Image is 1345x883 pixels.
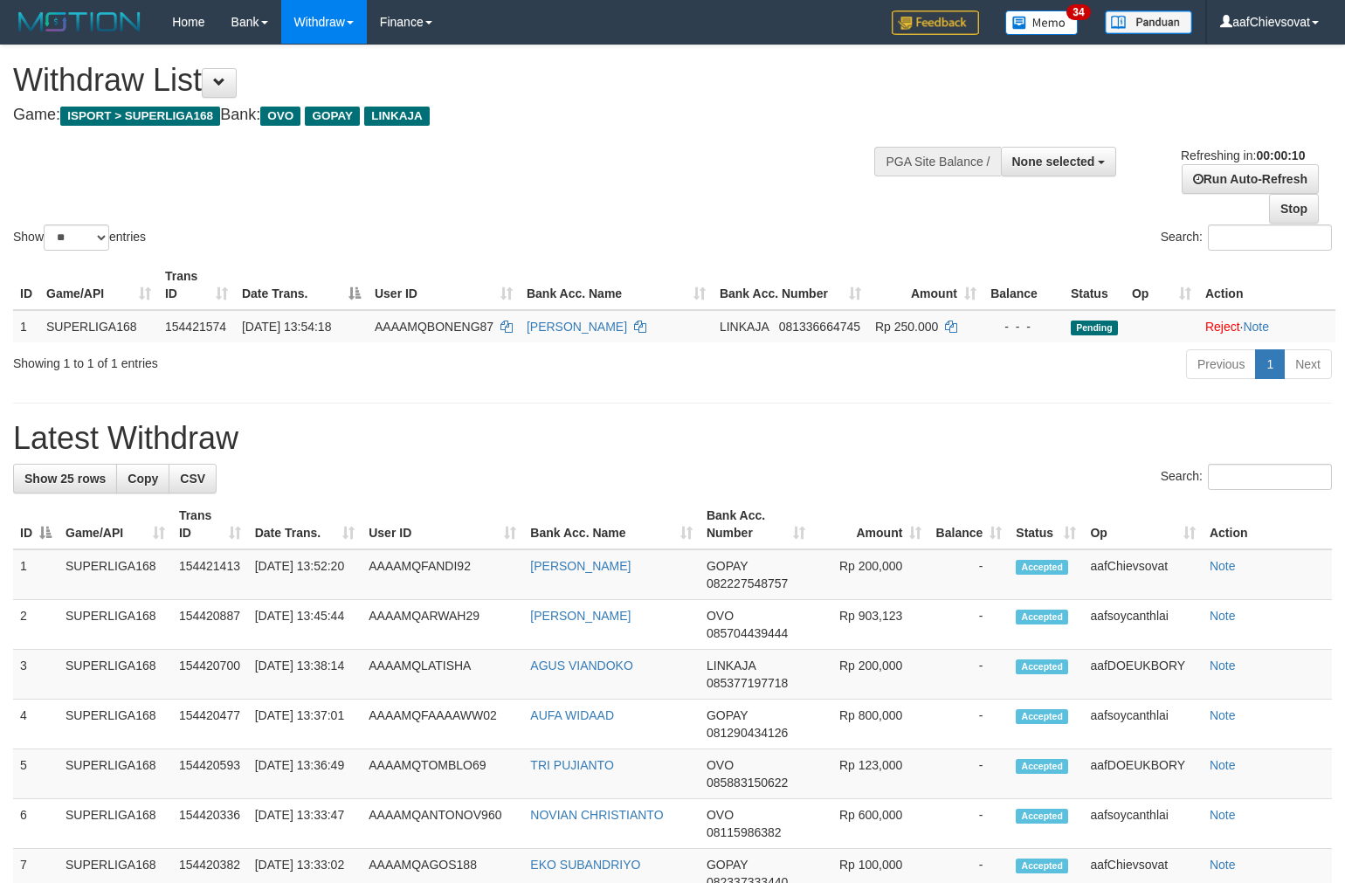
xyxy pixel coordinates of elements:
[1186,349,1256,379] a: Previous
[523,500,700,549] th: Bank Acc. Name: activate to sort column ascending
[362,700,523,749] td: AAAAMQFAAAAWW02
[59,799,172,849] td: SUPERLIGA168
[1161,224,1332,251] label: Search:
[13,464,117,493] a: Show 25 rows
[1016,809,1068,824] span: Accepted
[13,348,548,372] div: Showing 1 to 1 of 1 entries
[707,858,748,872] span: GOPAY
[892,10,979,35] img: Feedback.jpg
[1016,859,1068,873] span: Accepted
[1016,709,1068,724] span: Accepted
[530,758,613,772] a: TRI PUJIANTO
[172,650,248,700] td: 154420700
[1016,560,1068,575] span: Accepted
[59,700,172,749] td: SUPERLIGA168
[59,600,172,650] td: SUPERLIGA168
[1210,609,1236,623] a: Note
[362,799,523,849] td: AAAAMQANTONOV960
[13,799,59,849] td: 6
[928,650,1009,700] td: -
[13,600,59,650] td: 2
[59,650,172,700] td: SUPERLIGA168
[1284,349,1332,379] a: Next
[1083,549,1203,600] td: aafChievsovat
[260,107,300,126] span: OVO
[1071,321,1118,335] span: Pending
[868,260,983,310] th: Amount: activate to sort column ascending
[1210,708,1236,722] a: Note
[812,600,928,650] td: Rp 903,123
[1005,10,1079,35] img: Button%20Memo.svg
[928,749,1009,799] td: -
[13,107,879,124] h4: Game: Bank:
[707,626,788,640] span: Copy 085704439444 to clipboard
[172,500,248,549] th: Trans ID: activate to sort column ascending
[707,758,734,772] span: OVO
[1066,4,1090,20] span: 34
[59,549,172,600] td: SUPERLIGA168
[248,749,362,799] td: [DATE] 13:36:49
[707,659,755,673] span: LINKAJA
[530,808,663,822] a: NOVIAN CHRISTIANTO
[158,260,235,310] th: Trans ID: activate to sort column ascending
[1198,310,1335,342] td: ·
[362,650,523,700] td: AAAAMQLATISHA
[1198,260,1335,310] th: Action
[248,600,362,650] td: [DATE] 13:45:44
[530,708,614,722] a: AUFA WIDAAD
[1256,148,1305,162] strong: 00:00:10
[362,549,523,600] td: AAAAMQFANDI92
[1269,194,1319,224] a: Stop
[248,650,362,700] td: [DATE] 13:38:14
[24,472,106,486] span: Show 25 rows
[362,600,523,650] td: AAAAMQARWAH29
[707,726,788,740] span: Copy 081290434126 to clipboard
[368,260,520,310] th: User ID: activate to sort column ascending
[1182,164,1319,194] a: Run Auto-Refresh
[812,700,928,749] td: Rp 800,000
[1016,659,1068,674] span: Accepted
[707,708,748,722] span: GOPAY
[248,500,362,549] th: Date Trans.: activate to sort column ascending
[39,310,158,342] td: SUPERLIGA168
[530,559,631,573] a: [PERSON_NAME]
[983,260,1064,310] th: Balance
[13,9,146,35] img: MOTION_logo.png
[59,749,172,799] td: SUPERLIGA168
[128,472,158,486] span: Copy
[1210,808,1236,822] a: Note
[172,549,248,600] td: 154421413
[707,559,748,573] span: GOPAY
[707,808,734,822] span: OVO
[13,749,59,799] td: 5
[720,320,769,334] span: LINKAJA
[812,549,928,600] td: Rp 200,000
[362,500,523,549] th: User ID: activate to sort column ascending
[44,224,109,251] select: Showentries
[1208,464,1332,490] input: Search:
[1243,320,1269,334] a: Note
[700,500,812,549] th: Bank Acc. Number: activate to sort column ascending
[812,799,928,849] td: Rp 600,000
[242,320,331,334] span: [DATE] 13:54:18
[39,260,158,310] th: Game/API: activate to sort column ascending
[928,549,1009,600] td: -
[13,650,59,700] td: 3
[707,776,788,790] span: Copy 085883150622 to clipboard
[169,464,217,493] a: CSV
[527,320,627,334] a: [PERSON_NAME]
[180,472,205,486] span: CSV
[713,260,868,310] th: Bank Acc. Number: activate to sort column ascending
[13,421,1332,456] h1: Latest Withdraw
[172,799,248,849] td: 154420336
[707,609,734,623] span: OVO
[59,500,172,549] th: Game/API: activate to sort column ascending
[779,320,860,334] span: Copy 081336664745 to clipboard
[60,107,220,126] span: ISPORT > SUPERLIGA168
[707,576,788,590] span: Copy 082227548757 to clipboard
[875,320,938,334] span: Rp 250.000
[1208,224,1332,251] input: Search:
[172,700,248,749] td: 154420477
[1203,500,1332,549] th: Action
[13,224,146,251] label: Show entries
